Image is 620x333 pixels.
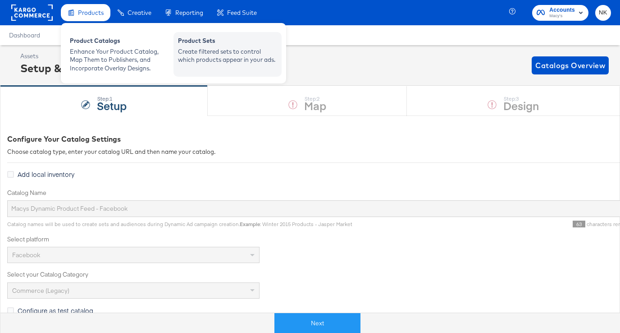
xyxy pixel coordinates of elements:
strong: Setup [97,98,127,113]
span: Facebook [12,251,40,259]
span: Catalog names will be used to create sets and audiences during Dynamic Ad campaign creation. : Wi... [7,221,352,227]
button: NK [595,5,611,21]
span: Catalogs Overview [535,59,605,72]
span: Macy's [549,13,575,20]
div: Assets [20,52,133,60]
div: Step: 1 [97,96,127,102]
span: Commerce (Legacy) [12,287,69,295]
a: Dashboard [9,32,40,39]
span: Reporting [175,9,203,16]
span: Accounts [549,5,575,15]
div: Setup & Map Catalog [20,60,133,76]
span: Creative [128,9,151,16]
span: 63 [573,221,585,227]
button: AccountsMacy's [532,5,588,21]
span: Add local inventory [18,170,74,179]
span: Feed Suite [227,9,257,16]
strong: Example [240,221,260,227]
span: NK [599,8,607,18]
button: Catalogs Overview [532,56,609,74]
span: Products [78,9,104,16]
